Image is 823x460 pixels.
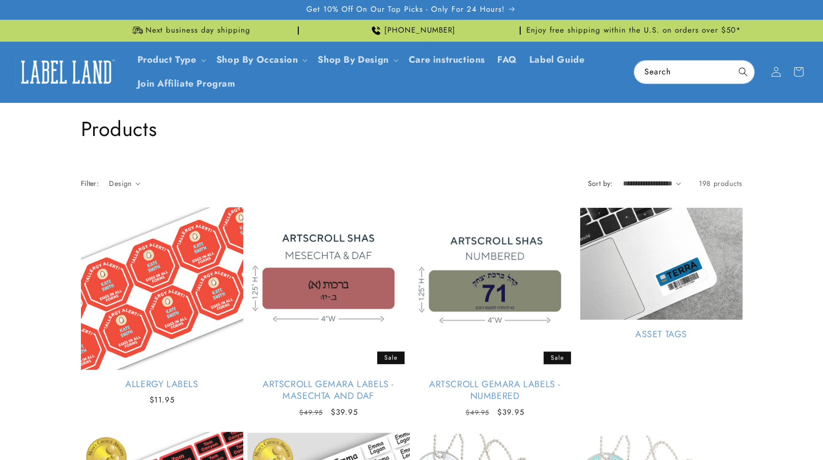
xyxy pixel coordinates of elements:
[15,56,117,88] img: Label Land
[318,53,388,66] a: Shop By Design
[580,328,743,340] a: Asset Tags
[409,54,485,66] span: Care instructions
[131,72,242,96] a: Join Affiliate Program
[497,54,517,66] span: FAQ
[131,48,210,72] summary: Product Type
[247,378,410,402] a: Artscroll Gemara Labels - Masechta and Daf
[109,178,131,188] span: Design
[699,178,742,188] span: 198 products
[137,53,196,66] a: Product Type
[81,378,243,390] a: Allergy Labels
[216,54,298,66] span: Shop By Occasion
[588,178,613,188] label: Sort by:
[732,61,754,83] button: Search
[384,25,456,36] span: [PHONE_NUMBER]
[403,48,491,72] a: Care instructions
[529,54,585,66] span: Label Guide
[146,25,250,36] span: Next business day shipping
[81,116,743,142] h1: Products
[414,378,576,402] a: Artscroll Gemara Labels - Numbered
[81,20,299,41] div: Announcement
[311,48,402,72] summary: Shop By Design
[491,48,523,72] a: FAQ
[306,5,505,15] span: Get 10% Off On Our Top Picks - Only For 24 Hours!
[81,178,99,189] h2: Filter:
[210,48,312,72] summary: Shop By Occasion
[526,25,741,36] span: Enjoy free shipping within the U.S. on orders over $50*
[303,20,521,41] div: Announcement
[523,48,591,72] a: Label Guide
[137,78,236,90] span: Join Affiliate Program
[525,20,743,41] div: Announcement
[109,178,140,189] summary: Design (0 selected)
[12,52,121,92] a: Label Land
